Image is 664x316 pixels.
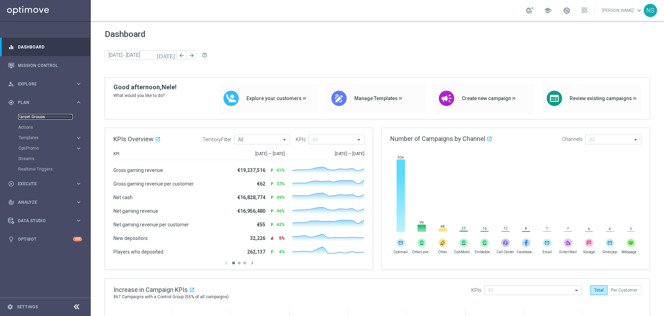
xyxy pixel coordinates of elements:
[8,230,82,248] div: Optibot
[8,181,14,187] i: play_circle_outline
[75,199,82,205] i: keyboard_arrow_right
[8,100,82,105] button: gps_fixed Plan keyboard_arrow_right
[18,219,75,223] span: Data Studio
[8,63,82,68] button: Mission Control
[8,38,82,56] div: Dashboard
[8,99,75,106] div: Plan
[8,81,82,87] button: person_search Explore keyboard_arrow_right
[8,236,82,242] button: lightbulb Optibot +10
[19,146,75,150] div: OptiPromo
[8,218,82,224] button: Data Studio keyboard_arrow_right
[18,38,82,56] a: Dashboard
[8,236,14,242] i: lightbulb
[18,230,73,248] a: Optibot
[8,200,82,205] button: track_changes Analyze keyboard_arrow_right
[18,200,75,204] span: Analyze
[18,133,90,143] div: Templates
[73,237,82,241] div: +10
[8,218,75,224] div: Data Studio
[18,156,73,161] a: Streams
[8,56,82,75] div: Mission Control
[18,143,90,153] div: OptiPromo
[75,135,82,141] i: keyboard_arrow_right
[8,81,14,87] i: person_search
[75,99,82,106] i: keyboard_arrow_right
[19,146,68,150] span: OptiPromo
[8,44,14,50] i: equalizer
[18,82,75,86] span: Explore
[8,181,82,187] button: play_circle_outline Execute keyboard_arrow_right
[8,81,75,87] div: Explore
[18,135,82,141] button: Templates keyboard_arrow_right
[602,5,644,16] a: [PERSON_NAME]keyboard_arrow_down
[18,182,75,186] span: Execute
[18,153,90,164] div: Streams
[7,304,13,310] i: settings
[19,136,68,140] span: Templates
[18,122,90,133] div: Actions
[75,145,82,152] i: keyboard_arrow_right
[18,145,82,151] button: OptiPromo keyboard_arrow_right
[18,164,90,174] div: Realtime Triggers
[75,180,82,187] i: keyboard_arrow_right
[75,81,82,87] i: keyboard_arrow_right
[8,199,75,205] div: Analyze
[19,136,75,140] div: Templates
[18,112,90,122] div: Target Groups
[8,99,14,106] i: gps_fixed
[644,4,657,17] div: NS
[18,125,73,130] a: Actions
[18,56,82,75] a: Mission Control
[635,7,643,14] span: keyboard_arrow_down
[18,166,73,172] a: Realtime Triggers
[8,199,14,205] i: track_changes
[8,44,82,50] button: equalizer Dashboard
[18,114,73,120] a: Target Groups
[544,7,552,14] span: school
[17,305,38,309] a: Settings
[75,217,82,224] i: keyboard_arrow_right
[8,181,75,187] div: Execute
[18,100,75,105] span: Plan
